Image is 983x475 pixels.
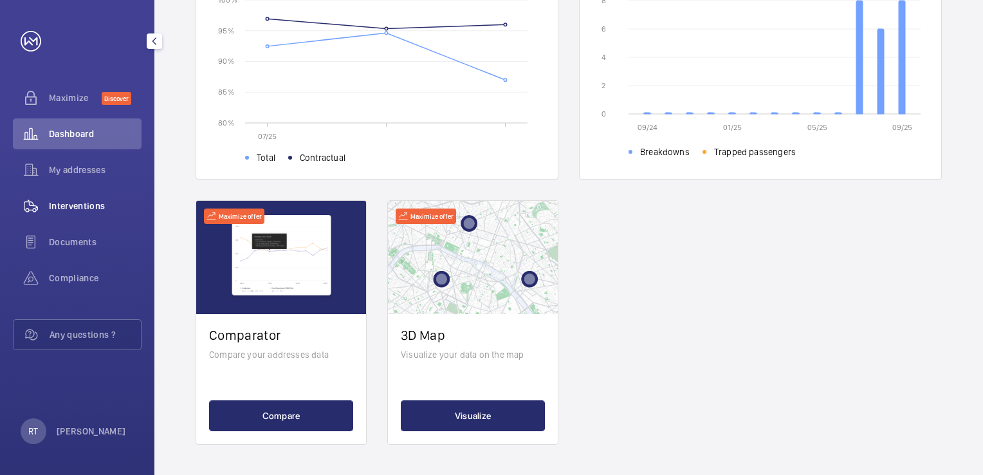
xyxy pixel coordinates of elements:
p: Compare your addresses data [209,348,353,361]
h2: 3D Map [401,327,545,343]
text: 80 % [218,118,234,127]
h2: Comparator [209,327,353,343]
text: 01/25 [723,123,742,132]
text: 85 % [218,88,234,97]
text: 2 [602,81,605,90]
p: Visualize your data on the map [401,348,545,361]
span: Discover [102,92,131,105]
button: Compare [209,400,353,431]
span: Breakdowns [640,145,690,158]
p: [PERSON_NAME] [57,425,126,438]
text: 07/25 [258,132,277,141]
text: 90 % [218,57,234,66]
span: Trapped passengers [714,145,796,158]
span: Interventions [49,200,142,212]
span: Any questions ? [50,328,141,341]
p: RT [28,425,38,438]
text: 6 [602,24,606,33]
span: Maximize [49,91,102,104]
span: Compliance [49,272,142,284]
text: 09/25 [892,123,912,132]
text: 05/25 [807,123,827,132]
span: Documents [49,236,142,248]
button: Visualize [401,400,545,431]
text: 09/24 [638,123,657,132]
span: Contractual [300,151,345,164]
div: Maximize offer [204,209,264,224]
span: Total [257,151,275,164]
span: Dashboard [49,127,142,140]
text: 0 [602,109,606,118]
text: 95 % [218,26,234,35]
text: 4 [602,53,606,62]
div: Maximize offer [396,209,456,224]
span: My addresses [49,163,142,176]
